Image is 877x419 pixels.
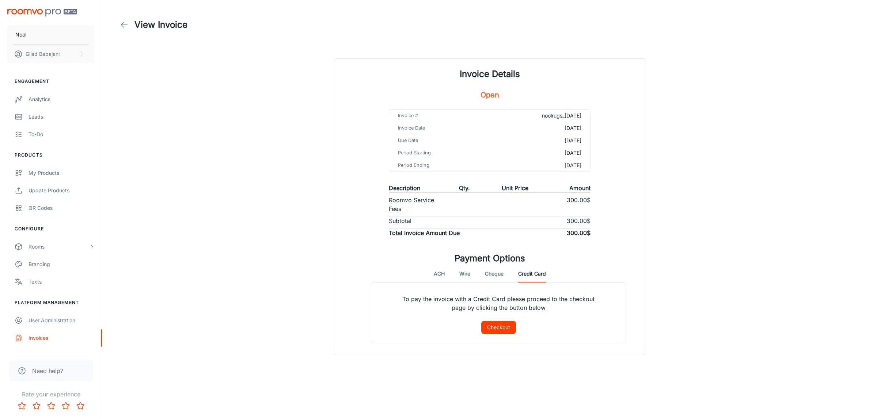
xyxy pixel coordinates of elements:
td: noolrugs_[DATE] [494,109,590,122]
button: Rate 3 star [44,399,58,413]
button: Rate 5 star [73,399,88,413]
button: Rate 4 star [58,399,73,413]
button: Nool [7,25,95,44]
p: Gilad Babajani [26,50,60,58]
td: [DATE] [494,159,590,172]
div: Invoices [29,334,95,342]
div: Branding [29,260,95,268]
td: [DATE] [494,134,590,147]
td: Invoice # [389,109,494,122]
td: Period Starting [389,147,494,159]
td: [DATE] [494,122,590,134]
p: Description [389,184,420,192]
div: User Administration [29,316,95,324]
h1: View Invoice [134,18,187,31]
td: Due Date [389,134,494,147]
p: Nool [15,31,26,39]
div: Texts [29,278,95,286]
p: ‏300.00 ‏$ [565,216,591,225]
div: To-do [29,130,95,138]
button: Checkout [481,321,516,334]
p: ‏300.00 ‏$ [565,196,591,213]
button: Cheque [485,265,504,282]
span: Need help? [32,366,63,375]
div: QR Codes [29,204,95,212]
p: Amount [569,184,591,192]
td: [DATE] [494,147,590,159]
div: Leads [29,113,95,121]
p: Total Invoice Amount Due [389,228,460,237]
td: Period Ending [389,159,494,172]
h1: Invoice Details [460,68,520,81]
div: Rooms [29,243,89,251]
p: Roomvo Service Fees [389,196,439,213]
td: Invoice Date [389,122,494,134]
button: ACH [434,265,445,282]
p: Subtotal [389,216,411,225]
div: My Products [29,169,95,177]
button: Gilad Babajani [7,45,95,64]
p: Rate your experience [6,390,96,399]
p: To pay the invoice with a Credit Card please proceed to the checkout page by clicking the button ... [389,283,608,321]
div: Update Products [29,187,95,195]
h5: Open [481,89,499,100]
div: Analytics [29,95,95,103]
button: Wire [459,265,470,282]
p: Qty. [459,184,470,192]
p: ‏300.00 ‏$ [565,228,591,237]
h1: Payment Options [455,252,525,265]
p: Unit Price [502,184,528,192]
img: Roomvo PRO Beta [7,9,77,16]
button: Credit Card [518,265,546,282]
button: Rate 2 star [29,399,44,413]
button: Rate 1 star [15,399,29,413]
